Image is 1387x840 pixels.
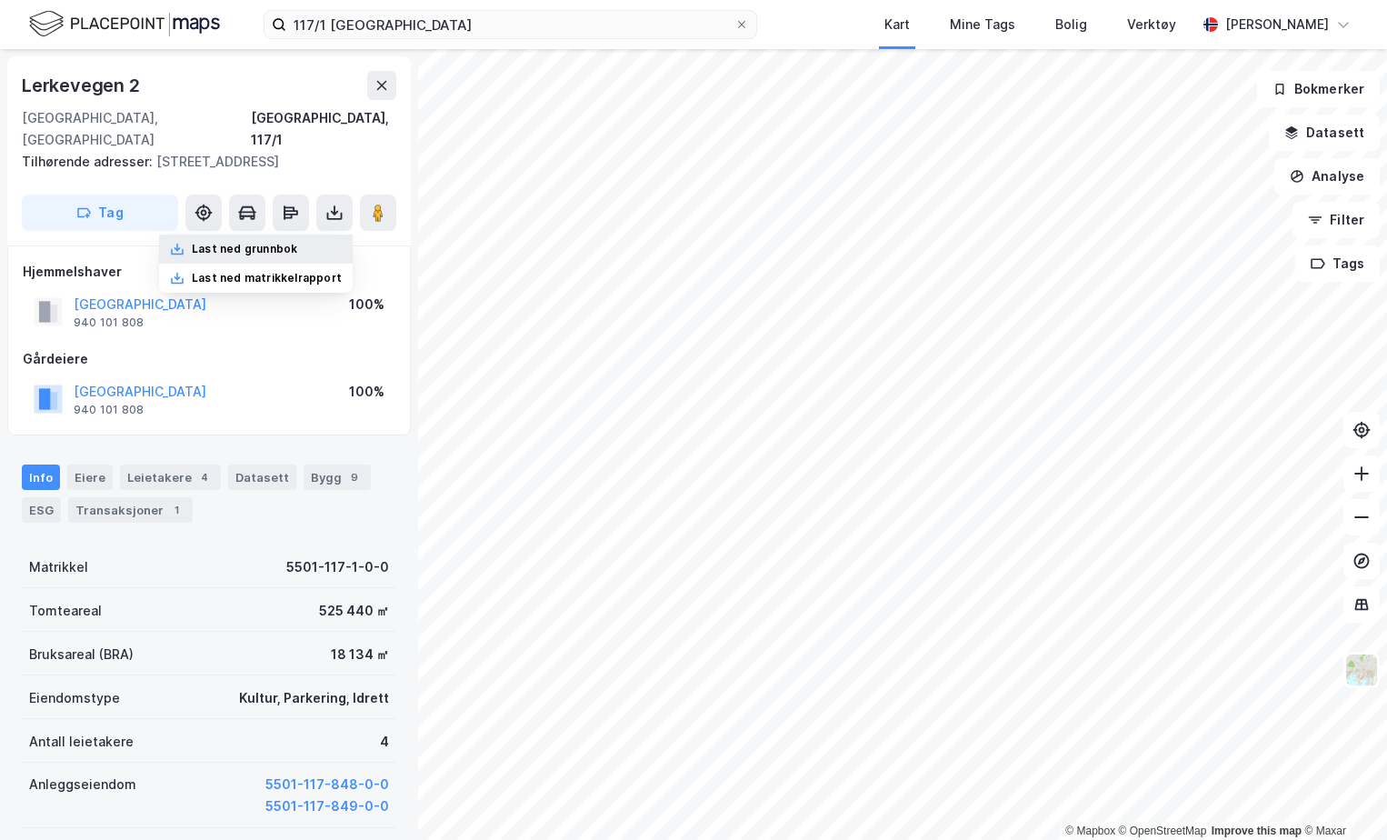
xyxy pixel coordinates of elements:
[22,465,60,490] div: Info
[22,71,144,100] div: Lerkevegen 2
[68,497,193,523] div: Transaksjoner
[29,687,120,709] div: Eiendomstype
[1274,158,1380,195] button: Analyse
[29,644,134,665] div: Bruksareal (BRA)
[22,107,251,151] div: [GEOGRAPHIC_DATA], [GEOGRAPHIC_DATA]
[349,294,384,315] div: 100%
[192,242,297,256] div: Last ned grunnbok
[884,14,910,35] div: Kart
[23,348,395,370] div: Gårdeiere
[265,774,389,795] button: 5501-117-848-0-0
[1292,202,1380,238] button: Filter
[1269,115,1380,151] button: Datasett
[167,501,185,519] div: 1
[1127,14,1176,35] div: Verktøy
[286,556,389,578] div: 5501-117-1-0-0
[1295,245,1380,282] button: Tags
[1212,825,1302,837] a: Improve this map
[192,271,342,285] div: Last ned matrikkelrapport
[265,795,389,817] button: 5501-117-849-0-0
[251,107,396,151] div: [GEOGRAPHIC_DATA], 117/1
[286,11,734,38] input: Søk på adresse, matrikkel, gårdeiere, leietakere eller personer
[22,195,178,231] button: Tag
[22,151,382,173] div: [STREET_ADDRESS]
[1257,71,1380,107] button: Bokmerker
[1119,825,1207,837] a: OpenStreetMap
[22,154,156,169] span: Tilhørende adresser:
[319,600,389,622] div: 525 440 ㎡
[950,14,1015,35] div: Mine Tags
[345,468,364,486] div: 9
[74,403,144,417] div: 940 101 808
[380,731,389,753] div: 4
[228,465,296,490] div: Datasett
[1225,14,1329,35] div: [PERSON_NAME]
[195,468,214,486] div: 4
[74,315,144,330] div: 940 101 808
[1065,825,1115,837] a: Mapbox
[1296,753,1387,840] iframe: Chat Widget
[29,556,88,578] div: Matrikkel
[1296,753,1387,840] div: Kontrollprogram for chat
[239,687,389,709] div: Kultur, Parkering, Idrett
[29,774,136,795] div: Anleggseiendom
[1344,653,1379,687] img: Z
[22,497,61,523] div: ESG
[23,261,395,283] div: Hjemmelshaver
[304,465,371,490] div: Bygg
[331,644,389,665] div: 18 134 ㎡
[120,465,221,490] div: Leietakere
[29,600,102,622] div: Tomteareal
[1055,14,1087,35] div: Bolig
[29,8,220,40] img: logo.f888ab2527a4732fd821a326f86c7f29.svg
[349,381,384,403] div: 100%
[29,731,134,753] div: Antall leietakere
[67,465,113,490] div: Eiere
